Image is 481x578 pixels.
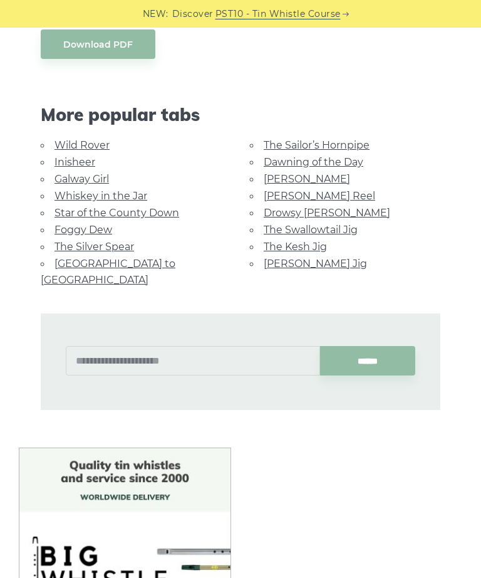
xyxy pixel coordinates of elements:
a: PST10 - Tin Whistle Course [215,7,341,21]
a: Galway Girl [54,173,109,185]
a: Drowsy [PERSON_NAME] [264,207,390,219]
a: The Swallowtail Jig [264,224,358,236]
a: Inisheer [54,156,95,168]
a: [GEOGRAPHIC_DATA] to [GEOGRAPHIC_DATA] [41,258,175,286]
span: NEW: [143,7,168,21]
a: [PERSON_NAME] [264,173,350,185]
a: Foggy Dew [54,224,112,236]
a: The Silver Spear [54,241,134,253]
a: [PERSON_NAME] Reel [264,190,375,202]
a: Whiskey in the Jar [54,190,147,202]
a: Wild Rover [54,139,110,151]
a: The Sailor’s Hornpipe [264,139,370,151]
a: Download PDF [41,29,155,59]
a: The Kesh Jig [264,241,327,253]
a: [PERSON_NAME] Jig [264,258,367,270]
span: Discover [172,7,214,21]
a: Dawning of the Day [264,156,363,168]
a: Star of the County Down [54,207,179,219]
span: More popular tabs [41,104,440,125]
